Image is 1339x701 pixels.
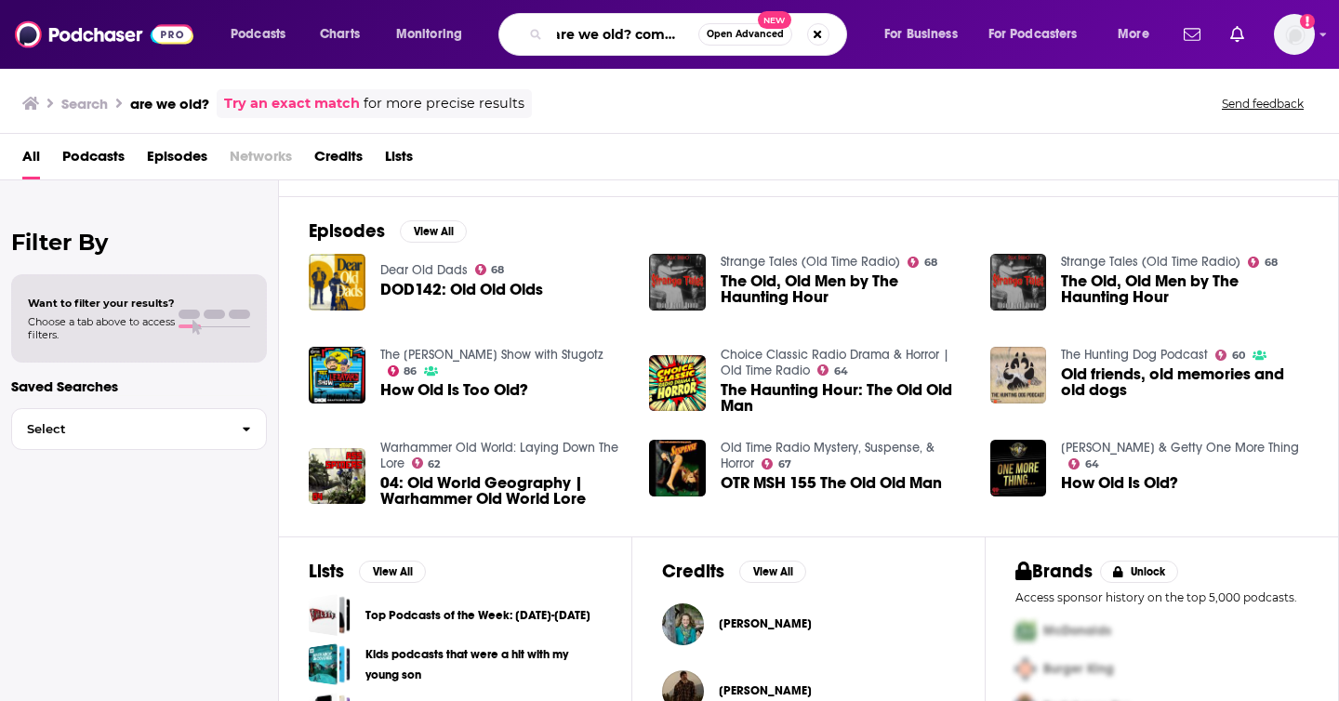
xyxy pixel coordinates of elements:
[309,254,365,311] a: DOD142: Old Old Olds
[721,382,968,414] a: The Haunting Hour: The Old Old Man
[428,460,440,469] span: 62
[1265,258,1278,267] span: 68
[309,219,467,243] a: EpisodesView All
[758,11,791,29] span: New
[320,21,360,47] span: Charts
[365,605,590,626] a: Top Podcasts of the Week: [DATE]-[DATE]
[817,364,848,376] a: 64
[380,282,543,298] a: DOD142: Old Old Olds
[309,594,351,636] a: Top Podcasts of the Week: 4-10 May
[28,297,175,310] span: Want to filter your results?
[309,643,351,685] a: Kids podcasts that were a hit with my young son
[834,367,848,376] span: 64
[1105,20,1173,49] button: open menu
[1061,347,1208,363] a: The Hunting Dog Podcast
[1085,460,1099,469] span: 64
[1118,21,1149,47] span: More
[762,458,791,470] a: 67
[516,13,865,56] div: Search podcasts, credits, & more...
[1061,475,1178,491] span: How Old Is Old?
[1176,19,1208,50] a: Show notifications dropdown
[908,257,937,268] a: 68
[308,20,371,49] a: Charts
[719,616,812,631] span: [PERSON_NAME]
[309,347,365,403] img: How Old Is Too Old?
[365,644,602,685] a: Kids podcasts that were a hit with my young son
[871,20,981,49] button: open menu
[224,93,360,114] a: Try an exact match
[11,377,267,395] p: Saved Searches
[218,20,310,49] button: open menu
[385,141,413,179] a: Lists
[62,141,125,179] a: Podcasts
[662,603,704,645] img: Wendy Green
[698,23,792,46] button: Open AdvancedNew
[380,475,628,507] a: 04: Old World Geography | Warhammer Old World Lore
[649,254,706,311] img: The Old, Old Men by The Haunting Hour
[404,367,417,376] span: 86
[309,448,365,505] img: 04: Old World Geography | Warhammer Old World Lore
[380,347,603,363] a: The Dan Le Batard Show with Stugotz
[400,220,467,243] button: View All
[1216,96,1309,112] button: Send feedback
[475,264,505,275] a: 68
[707,30,784,39] span: Open Advanced
[1215,350,1245,361] a: 60
[721,440,935,471] a: Old Time Radio Mystery, Suspense, & Horror
[719,683,812,698] a: Nate Weber
[12,423,227,435] span: Select
[1068,458,1099,470] a: 64
[649,355,706,412] a: The Haunting Hour: The Old Old Man
[662,560,724,583] h2: Credits
[380,262,468,278] a: Dear Old Dads
[231,21,285,47] span: Podcasts
[1248,257,1278,268] a: 68
[11,408,267,450] button: Select
[1008,612,1043,650] img: First Pro Logo
[924,258,937,267] span: 68
[309,219,385,243] h2: Episodes
[662,594,955,654] button: Wendy GreenWendy Green
[719,616,812,631] a: Wendy Green
[990,254,1047,311] img: The Old, Old Men by The Haunting Hour
[990,347,1047,403] img: Old friends, old memories and old dogs
[988,21,1078,47] span: For Podcasters
[314,141,363,179] a: Credits
[1043,661,1114,677] span: Burger King
[1274,14,1315,55] img: User Profile
[380,382,528,398] span: How Old Is Too Old?
[1061,440,1299,456] a: Armstrong & Getty One More Thing
[309,560,426,583] a: ListsView All
[721,475,942,491] a: OTR MSH 155 The Old Old Man
[1015,590,1308,604] p: Access sponsor history on the top 5,000 podcasts.
[721,347,949,378] a: Choice Classic Radio Drama & Horror | Old Time Radio
[1061,366,1308,398] a: Old friends, old memories and old dogs
[739,561,806,583] button: View All
[147,141,207,179] a: Episodes
[1061,273,1308,305] a: The Old, Old Men by The Haunting Hour
[15,17,193,52] img: Podchaser - Follow, Share and Rate Podcasts
[1232,351,1245,360] span: 60
[976,20,1105,49] button: open menu
[990,440,1047,496] img: How Old Is Old?
[778,460,791,469] span: 67
[22,141,40,179] a: All
[721,273,968,305] span: The Old, Old Men by The Haunting Hour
